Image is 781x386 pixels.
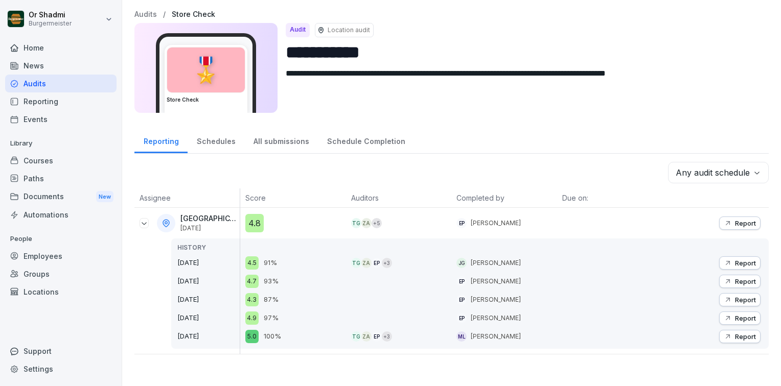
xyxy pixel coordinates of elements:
[134,127,188,153] a: Reporting
[286,23,310,37] div: Audit
[471,219,521,228] p: [PERSON_NAME]
[172,10,215,19] p: Store Check
[5,247,117,265] a: Employees
[5,110,117,128] a: Events
[5,342,117,360] div: Support
[177,295,240,305] p: [DATE]
[180,214,238,223] p: [GEOGRAPHIC_DATA]
[29,20,72,27] p: Burgermeister
[456,258,467,268] div: JG
[245,214,264,232] div: 4.8
[456,192,552,203] p: Completed by
[29,11,72,19] p: Or Shadmi
[5,75,117,92] a: Audits
[5,231,117,247] p: People
[177,331,240,342] p: [DATE]
[180,225,238,232] p: [DATE]
[471,295,521,304] p: [PERSON_NAME]
[719,256,761,270] button: Report
[5,152,117,170] a: Courses
[372,258,382,268] div: EP
[167,47,245,92] div: 🎖️
[719,216,761,230] button: Report
[372,218,382,228] div: + 5
[5,360,117,378] a: Settings
[318,127,414,153] div: Schedule Completion
[456,218,467,228] div: EP
[264,258,277,268] p: 91%
[361,258,372,268] div: ZA
[245,311,259,325] div: 4.9
[5,39,117,57] a: Home
[96,191,113,203] div: New
[372,331,382,342] div: EP
[456,331,467,342] div: ML
[5,187,117,206] a: DocumentsNew
[735,314,756,322] p: Report
[735,259,756,267] p: Report
[5,135,117,152] p: Library
[177,243,240,252] p: HISTORY
[134,10,157,19] a: Audits
[719,293,761,306] button: Report
[351,258,361,268] div: TG
[245,256,259,270] div: 4.5
[735,332,756,341] p: Report
[245,330,259,343] div: 5.0
[188,127,244,153] a: Schedules
[5,92,117,110] a: Reporting
[245,275,259,288] div: 4.7
[5,265,117,283] a: Groups
[735,219,756,227] p: Report
[328,26,370,35] p: Location audit
[471,277,521,286] p: [PERSON_NAME]
[5,170,117,187] a: Paths
[351,218,361,228] div: TG
[361,218,372,228] div: ZA
[735,296,756,304] p: Report
[244,127,318,153] a: All submissions
[167,96,245,104] h3: Store Check
[382,331,392,342] div: + 3
[456,295,467,305] div: EP
[245,192,341,203] p: Score
[177,313,240,323] p: [DATE]
[264,313,279,323] p: 97%
[471,258,521,268] p: [PERSON_NAME]
[5,283,117,301] a: Locations
[735,277,756,285] p: Report
[5,187,117,206] div: Documents
[177,258,240,268] p: [DATE]
[264,276,279,286] p: 93%
[140,192,235,203] p: Assignee
[557,188,663,208] th: Due on:
[245,293,259,306] div: 4.3
[471,332,521,341] p: [PERSON_NAME]
[264,295,279,305] p: 87%
[456,276,467,286] div: EP
[719,311,761,325] button: Report
[346,188,452,208] th: Auditors
[351,331,361,342] div: TG
[719,275,761,288] button: Report
[719,330,761,343] button: Report
[361,331,372,342] div: ZA
[5,206,117,224] a: Automations
[177,276,240,286] p: [DATE]
[5,57,117,75] a: News
[456,313,467,323] div: EP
